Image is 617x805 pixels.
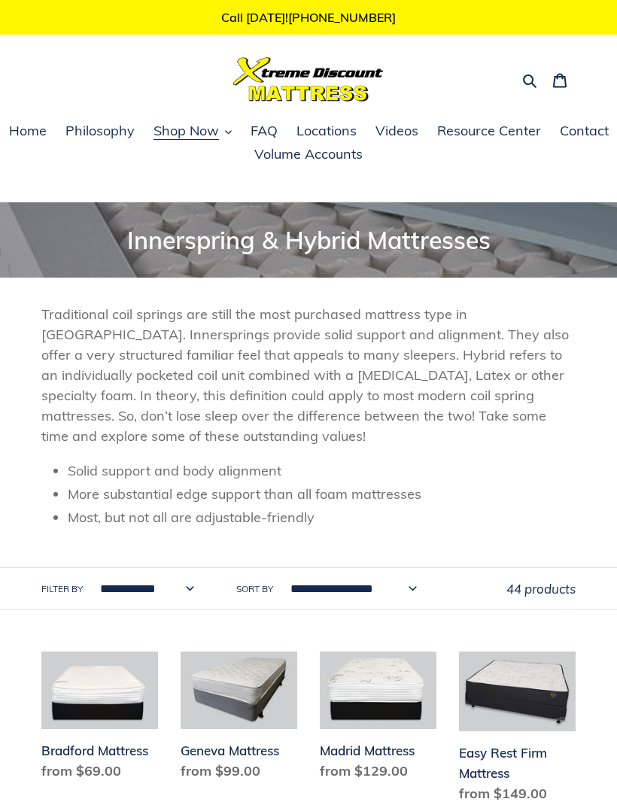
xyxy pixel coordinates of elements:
a: Videos [368,120,426,143]
li: Most, but not all are adjustable-friendly [68,507,576,527]
span: Philosophy [65,122,135,140]
span: Innerspring & Hybrid Mattresses [127,225,491,255]
span: Resource Center [437,122,541,140]
span: Contact [560,122,609,140]
li: Solid support and body alignment [68,460,576,481]
span: Locations [296,122,357,140]
a: Bradford Mattress [41,652,158,787]
a: Volume Accounts [247,144,370,166]
p: Traditional coil springs are still the most purchased mattress type in [GEOGRAPHIC_DATA]. Innersp... [41,304,576,446]
a: Madrid Mattress [320,652,436,787]
img: Xtreme Discount Mattress [233,57,384,102]
a: Locations [289,120,364,143]
label: Filter by [41,582,83,596]
span: Shop Now [153,122,219,140]
a: Home [2,120,54,143]
a: Geneva Mattress [181,652,297,787]
span: FAQ [251,122,278,140]
a: FAQ [243,120,285,143]
li: More substantial edge support than all foam mattresses [68,484,576,504]
span: Home [9,122,47,140]
label: Sort by [236,582,273,596]
a: Philosophy [58,120,142,143]
span: Videos [375,122,418,140]
a: Resource Center [430,120,549,143]
a: Contact [552,120,616,143]
span: Volume Accounts [254,145,363,163]
span: 44 products [506,581,576,597]
a: [PHONE_NUMBER] [288,10,396,25]
button: Shop Now [146,120,239,143]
